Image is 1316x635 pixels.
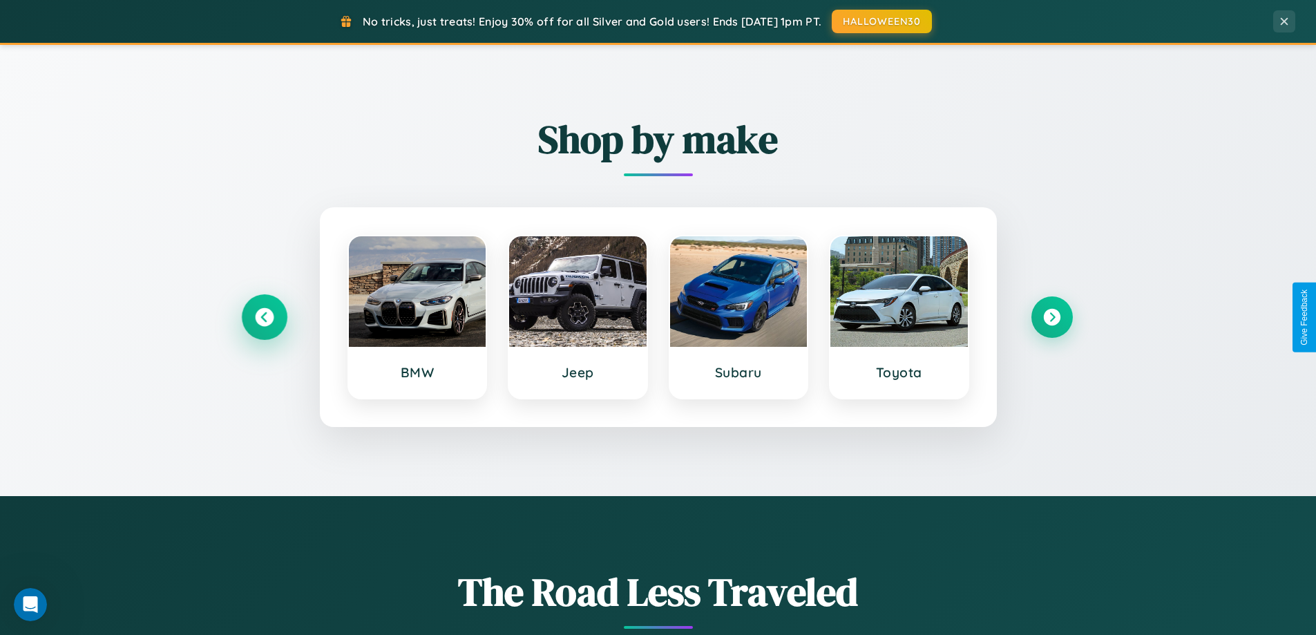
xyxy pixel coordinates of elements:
[244,565,1073,618] h1: The Road Less Traveled
[523,364,633,381] h3: Jeep
[363,364,473,381] h3: BMW
[844,364,954,381] h3: Toyota
[14,588,47,621] iframe: Intercom live chat
[363,15,821,28] span: No tricks, just treats! Enjoy 30% off for all Silver and Gold users! Ends [DATE] 1pm PT.
[244,113,1073,166] h2: Shop by make
[1299,290,1309,345] div: Give Feedback
[684,364,794,381] h3: Subaru
[832,10,932,33] button: HALLOWEEN30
